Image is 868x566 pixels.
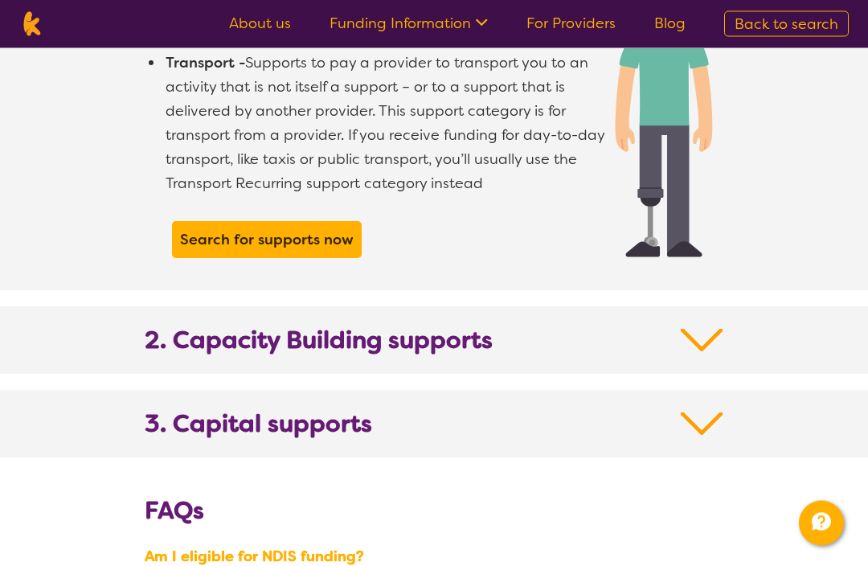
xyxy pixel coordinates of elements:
b: FAQs [145,495,204,527]
img: Karista logo [19,12,44,36]
button: Channel Menu [799,501,844,546]
img: Down Arrow [681,326,723,355]
b: Transport - [166,54,245,73]
a: Funding Information [330,14,488,33]
b: Search for supports now [180,231,354,250]
li: Supports to pay a provider to transport you to an activity that is not itself a support – or to a... [164,51,626,196]
img: Down Arrow [681,410,723,439]
span: Back to search [735,14,838,34]
a: For Providers [526,14,616,33]
a: Back to search [724,11,849,37]
a: Search for supports now [176,226,358,255]
a: Blog [654,14,686,33]
a: About us [229,14,291,33]
b: 2. Capacity Building supports [145,326,493,355]
b: 3. Capital supports [145,410,372,439]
